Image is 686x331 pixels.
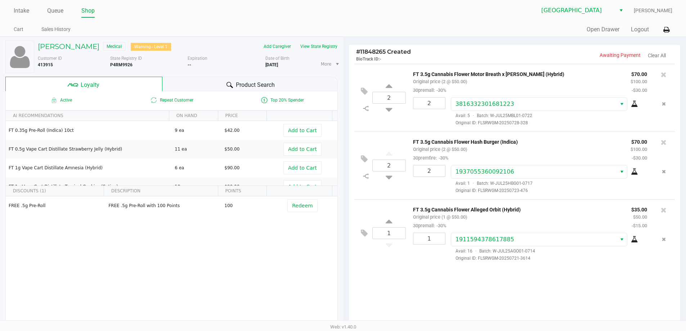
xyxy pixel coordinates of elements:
button: Redeem [287,199,317,212]
inline-svg: Split item qty to new line [360,171,372,181]
small: Original price (2 @ $50.00) [413,147,467,152]
th: DISCOUNTS (1) [6,186,104,196]
td: 9 ea [171,121,221,140]
div: Data table [6,186,337,305]
span: Add to Cart [288,165,317,171]
a: Intake [14,6,29,16]
small: Original price (2 @ $50.00) [413,79,467,84]
small: -$30.00 [632,155,647,161]
inline-svg: Is a top 20% spender [260,96,269,104]
span: Add to Cart [288,184,317,189]
button: Open Drawer [587,25,619,34]
button: Select [616,233,627,246]
button: Add to Cart [283,180,322,193]
button: View State Registry [296,41,338,52]
span: Avail: 1 Batch: W-JUL25HBG01-0717 [451,181,533,186]
th: DESCRIPTION [104,186,218,196]
button: Select [616,98,627,111]
b: -- [188,62,191,67]
span: Date of Birth [265,56,290,61]
span: [GEOGRAPHIC_DATA] [541,6,611,15]
span: Original ID: FLSRWGM-20250728-328 [451,120,647,126]
span: - [380,57,381,62]
span: $90.00 [224,184,239,189]
button: Logout [631,25,649,34]
td: FT 1g Vape Cart Distillate Tropical Cookies (Sativa) [6,177,171,196]
p: $35.00 [631,205,647,213]
inline-svg: Active loyalty member [50,96,58,104]
li: More [318,58,340,70]
span: Medical [103,42,125,51]
span: Repeat Customer [116,96,227,104]
td: FREE .5g Pre-Roll with 100 Points [105,196,221,215]
span: Original ID: FLSRWGM-20250723-476 [451,187,647,194]
a: Sales History [41,25,71,34]
span: -30% [437,155,448,161]
span: [PERSON_NAME] [634,7,672,14]
td: 6 ea [171,158,221,177]
div: Warning - Level 1 [131,43,171,51]
p: FT 3.5g Cannabis Flower Alleged Orbit (Hybrid) [413,205,620,213]
b: P4RM9926 [110,62,133,67]
span: # [356,48,360,55]
span: Original ID: FLSRWGM-20250721-3614 [451,255,647,261]
th: ON HAND [169,111,218,121]
span: 3816332301681223 [456,100,514,107]
span: Web: v1.40.0 [330,324,356,330]
inline-svg: Is repeat customer [149,96,158,104]
p: $70.00 [631,70,647,77]
small: 30premall: [413,223,446,228]
button: Add to Cart [283,161,322,174]
span: Add to Cart [288,146,317,152]
p: FT 3.5g Cannabis Flower Motor Breath x [PERSON_NAME] (Hybrid) [413,70,620,77]
button: Remove the package from the orderLine [659,233,669,246]
span: Add to Cart [288,128,317,133]
small: Original price (1 @ $50.00) [413,214,467,220]
span: 1911594378617885 [456,236,514,243]
span: · [472,249,479,254]
small: -$30.00 [632,88,647,93]
td: FREE .5g Pre-Roll [6,196,105,215]
h5: [PERSON_NAME] [38,42,99,51]
span: Product Search [236,81,275,89]
a: Shop [81,6,95,16]
small: 30premfire: [413,155,448,161]
inline-svg: Split item qty to new line [360,104,372,113]
span: $90.00 [224,165,239,170]
td: 100 [221,196,271,215]
span: 1937055360092106 [456,168,514,175]
td: FT 0.35g Pre-Roll (Indica) 10ct [6,121,171,140]
th: AI RECOMMENDATIONS [6,111,169,121]
small: -$15.00 [632,223,647,228]
td: 10 ea [171,177,221,196]
span: State Registry ID [110,56,142,61]
span: More [321,61,332,67]
small: $100.00 [631,79,647,84]
span: Customer ID [38,56,62,61]
small: $50.00 [633,214,647,220]
button: Add to Cart [283,143,322,156]
p: $70.00 [631,137,647,145]
p: Awaiting Payment [515,52,641,59]
span: Avail: 5 Batch: W-JUL25MBL01-0722 [451,113,532,118]
p: FT 3.5g Cannabis Flower Hash Burger (Indica) [413,137,620,145]
td: FT 0.5g Vape Cart Distillate Strawberry Jelly (Hybrid) [6,140,171,158]
th: PRICE [218,111,267,121]
td: FT 1g Vape Cart Distillate Amnesia (Hybrid) [6,158,171,177]
a: Cart [14,25,23,34]
button: Select [616,4,626,17]
button: Remove the package from the orderLine [659,165,669,178]
button: Add Caregiver [259,41,296,52]
span: Loyalty [81,81,99,89]
span: $50.00 [224,147,239,152]
a: Queue [47,6,63,16]
td: 11 ea [171,140,221,158]
span: 11848265 Created [356,48,411,55]
button: Clear All [648,52,666,59]
span: Avail: 16 Batch: W-JUL25AGO01-0714 [451,249,535,254]
small: 30premall: [413,88,446,93]
span: Redeem [292,203,313,209]
b: [DATE] [265,62,278,67]
button: Add to Cart [283,124,322,137]
span: -30% [435,88,446,93]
